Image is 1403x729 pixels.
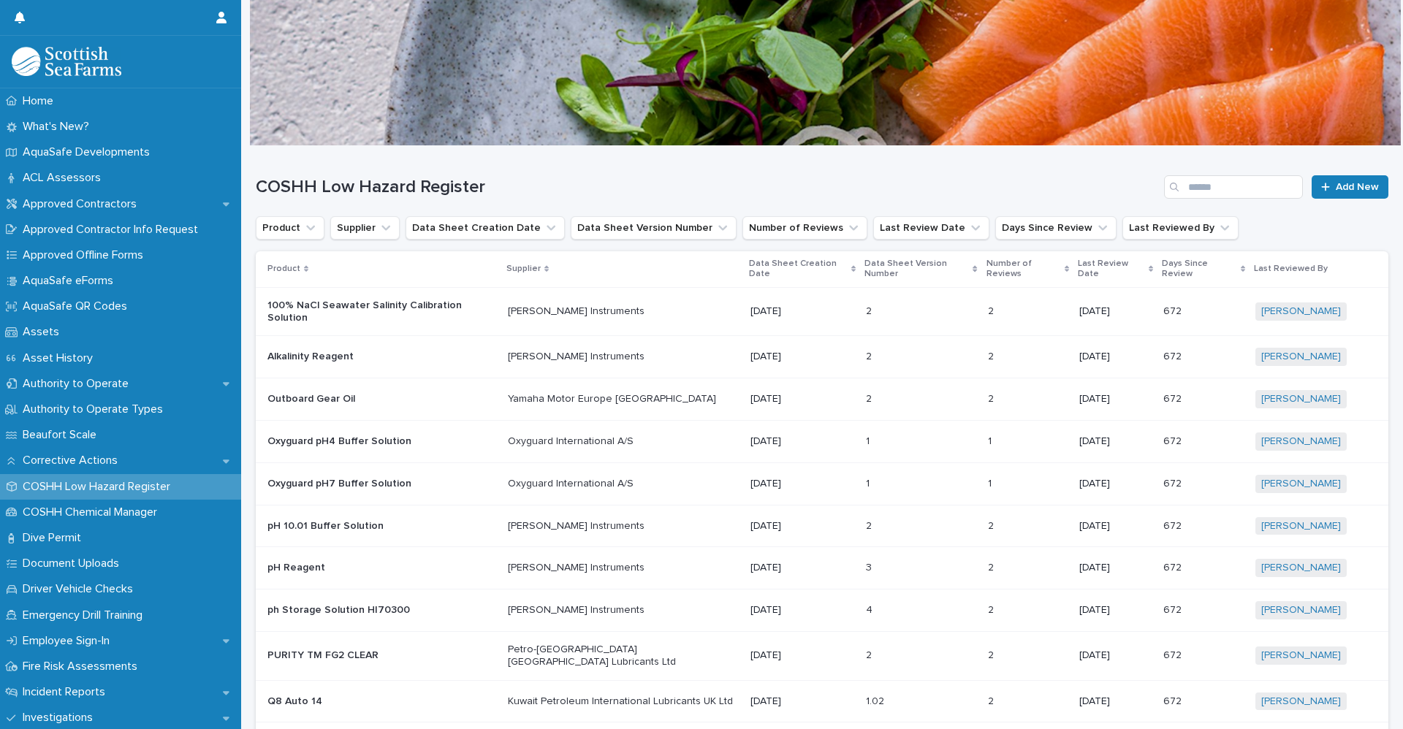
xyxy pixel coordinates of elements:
button: Days Since Review [995,216,1117,240]
p: 672 [1163,348,1185,363]
p: Emergency Drill Training [17,608,154,622]
p: Approved Offline Forms [17,248,155,262]
p: Supplier [506,261,541,277]
p: [PERSON_NAME] Instruments [508,604,738,617]
input: Search [1164,175,1303,199]
p: Driver Vehicle Checks [17,582,145,596]
p: 2 [988,692,997,708]
p: Dive Permit [17,531,93,545]
p: 2 [866,390,875,405]
p: 672 [1163,692,1185,708]
p: 2 [988,348,997,363]
tr: Oxyguard pH7 Buffer SolutionOxyguard International A/S[DATE]11 11 [DATE]672672 [PERSON_NAME] [256,462,1388,505]
p: 4 [866,601,875,617]
p: 2 [988,302,997,318]
p: Oxyguard pH7 Buffer Solution [267,478,496,490]
p: Oxyguard pH4 Buffer Solution [267,435,496,448]
p: 672 [1163,559,1185,574]
p: [DATE] [1079,604,1152,617]
p: [DATE] [750,604,855,617]
p: [PERSON_NAME] Instruments [508,351,738,363]
p: [DATE] [750,478,855,490]
p: 2 [988,601,997,617]
p: [DATE] [1079,478,1152,490]
p: Incident Reports [17,685,117,699]
p: 2 [988,390,997,405]
a: [PERSON_NAME] [1261,478,1341,490]
p: Approved Contractor Info Request [17,223,210,237]
p: PURITY TM FG2 CLEAR [267,649,496,662]
p: 2 [988,517,997,533]
p: Beaufort Scale [17,428,108,442]
p: 1 [866,432,872,448]
p: 1 [866,475,872,490]
button: Product [256,216,324,240]
a: [PERSON_NAME] [1261,649,1341,662]
p: Outboard Gear Oil [267,393,496,405]
button: Number of Reviews [742,216,867,240]
p: [DATE] [1079,351,1152,363]
p: 2 [988,559,997,574]
tr: Alkalinity Reagent[PERSON_NAME] Instruments[DATE]22 22 [DATE]672672 [PERSON_NAME] [256,336,1388,378]
p: [PERSON_NAME] Instruments [508,520,738,533]
p: ACL Assessors [17,171,113,185]
p: Last Review Date [1078,256,1144,283]
button: Data Sheet Version Number [571,216,737,240]
p: Approved Contractors [17,197,148,211]
tr: Outboard Gear OilYamaha Motor Europe [GEOGRAPHIC_DATA][DATE]22 22 [DATE]672672 [PERSON_NAME] [256,378,1388,421]
img: bPIBxiqnSb2ggTQWdOVV [12,47,121,76]
tr: Oxyguard pH4 Buffer SolutionOxyguard International A/S[DATE]11 11 [DATE]672672 [PERSON_NAME] [256,420,1388,462]
p: Petro-[GEOGRAPHIC_DATA] [GEOGRAPHIC_DATA] Lubricants Ltd [508,644,738,668]
p: Authority to Operate [17,377,140,391]
p: [PERSON_NAME] Instruments [508,305,738,318]
p: 2 [866,517,875,533]
p: [DATE] [750,562,855,574]
p: Number of Reviews [986,256,1061,283]
tr: pH Reagent[PERSON_NAME] Instruments[DATE]33 22 [DATE]672672 [PERSON_NAME] [256,547,1388,589]
p: [DATE] [750,305,855,318]
p: Investigations [17,711,104,725]
a: [PERSON_NAME] [1261,435,1341,448]
button: Last Reviewed By [1122,216,1239,240]
p: 1 [988,475,995,490]
p: 672 [1163,390,1185,405]
button: Last Review Date [873,216,989,240]
p: 2 [866,302,875,318]
p: Oxyguard International A/S [508,435,738,448]
p: 672 [1163,601,1185,617]
p: AquaSafe eForms [17,274,125,288]
p: [DATE] [750,649,855,662]
p: [DATE] [1079,562,1152,574]
p: COSHH Chemical Manager [17,505,169,519]
p: [PERSON_NAME] Instruments [508,562,738,574]
p: 672 [1163,475,1185,490]
p: What's New? [17,120,101,134]
p: [DATE] [750,435,855,448]
p: ph Storage Solution HI70300 [267,604,496,617]
p: 672 [1163,302,1185,318]
p: Home [17,94,65,108]
p: 1 [988,432,995,448]
p: 2 [988,646,997,662]
p: [DATE] [750,520,855,533]
tr: ph Storage Solution HI70300[PERSON_NAME] Instruments[DATE]44 22 [DATE]672672 [PERSON_NAME] [256,589,1388,632]
p: Product [267,261,300,277]
p: 672 [1163,517,1185,533]
p: pH 10.01 Buffer Solution [267,520,496,533]
p: Fire Risk Assessments [17,660,149,673]
p: 672 [1163,646,1185,662]
p: 672 [1163,432,1185,448]
a: [PERSON_NAME] [1261,604,1341,617]
p: Document Uploads [17,557,131,570]
button: Supplier [330,216,400,240]
p: COSHH Low Hazard Register [17,480,182,494]
p: pH Reagent [267,562,496,574]
p: [DATE] [1079,305,1152,318]
p: 2 [866,646,875,662]
a: [PERSON_NAME] [1261,695,1341,708]
p: [DATE] [750,393,855,405]
p: Alkalinity Reagent [267,351,496,363]
p: Data Sheet Version Number [864,256,969,283]
p: [DATE] [1079,695,1152,708]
